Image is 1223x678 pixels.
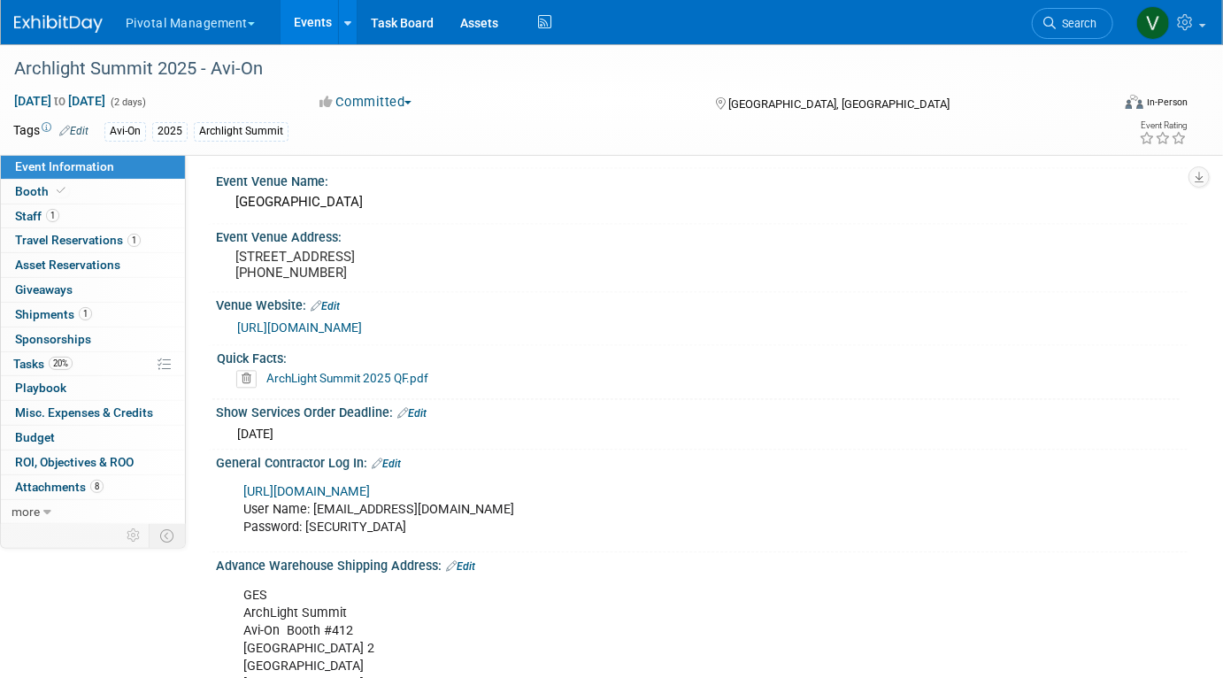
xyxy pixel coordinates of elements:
span: 8 [90,480,104,493]
span: Playbook [15,381,66,395]
span: Tasks [13,357,73,371]
a: Attachments8 [1,475,185,499]
td: Toggle Event Tabs [150,524,186,547]
div: Quick Facts: [217,345,1180,367]
span: [DATE] [DATE] [13,93,106,109]
span: 1 [79,307,92,320]
img: Valerie Weld [1136,6,1170,40]
span: ROI, Objectives & ROO [15,455,134,469]
div: Archlight Summit 2025 - Avi-On [8,53,1088,85]
a: Edit [372,458,401,470]
img: Format-Inperson.png [1126,95,1143,109]
span: Budget [15,430,55,444]
a: Playbook [1,376,185,400]
div: [GEOGRAPHIC_DATA] [229,189,1174,216]
div: Advance Warehouse Shipping Address: [216,552,1188,575]
span: Event Information [15,159,114,173]
pre: [STREET_ADDRESS] [PHONE_NUMBER] [235,249,602,281]
a: Edit [397,407,427,420]
a: Giveaways [1,278,185,302]
span: [DATE] [237,427,273,441]
a: ArchLight Summit 2025 QF.pdf [266,371,428,385]
div: User Name: [EMAIL_ADDRESS][DOMAIN_NAME] Password: [SECURITY_DATA] [231,474,999,545]
div: Archlight Summit [194,122,288,141]
div: Event Venue Name: [216,168,1188,190]
a: Sponsorships [1,327,185,351]
span: Staff [15,209,59,223]
div: Venue Website: [216,292,1188,315]
span: 20% [49,357,73,370]
td: Personalize Event Tab Strip [119,524,150,547]
a: more [1,500,185,524]
div: Event Rating [1139,121,1187,130]
a: Misc. Expenses & Credits [1,401,185,425]
td: Tags [13,121,88,142]
span: 1 [46,209,59,222]
span: Booth [15,184,69,198]
button: Committed [313,93,419,112]
a: Edit [446,560,475,573]
span: (2 days) [109,96,146,108]
div: Avi-On [104,122,146,141]
div: 2025 [152,122,188,141]
span: 1 [127,234,141,247]
span: [GEOGRAPHIC_DATA], [GEOGRAPHIC_DATA] [729,97,950,111]
a: Shipments1 [1,303,185,327]
a: ROI, Objectives & ROO [1,451,185,474]
span: Shipments [15,307,92,321]
span: Asset Reservations [15,258,120,272]
a: [URL][DOMAIN_NAME] [237,320,362,335]
span: Misc. Expenses & Credits [15,405,153,420]
a: Edit [59,125,88,137]
div: General Contractor Log In: [216,450,1188,473]
div: Event Format [1014,92,1188,119]
span: Attachments [15,480,104,494]
a: Asset Reservations [1,253,185,277]
a: Event Information [1,155,185,179]
div: Show Services Order Deadline: [216,399,1188,422]
div: In-Person [1146,96,1188,109]
a: Travel Reservations1 [1,228,185,252]
span: Sponsorships [15,332,91,346]
a: Tasks20% [1,352,185,376]
img: ExhibitDay [14,15,103,33]
a: Edit [311,300,340,312]
i: Booth reservation complete [57,186,65,196]
span: Travel Reservations [15,233,141,247]
a: Budget [1,426,185,450]
span: more [12,505,40,519]
a: Search [1032,8,1113,39]
span: Search [1056,17,1096,30]
a: Booth [1,180,185,204]
a: [URL][DOMAIN_NAME] [243,484,370,499]
span: to [51,94,68,108]
a: Staff1 [1,204,185,228]
a: Delete attachment? [236,373,264,385]
span: Giveaways [15,282,73,297]
div: Event Venue Address: [216,224,1188,246]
